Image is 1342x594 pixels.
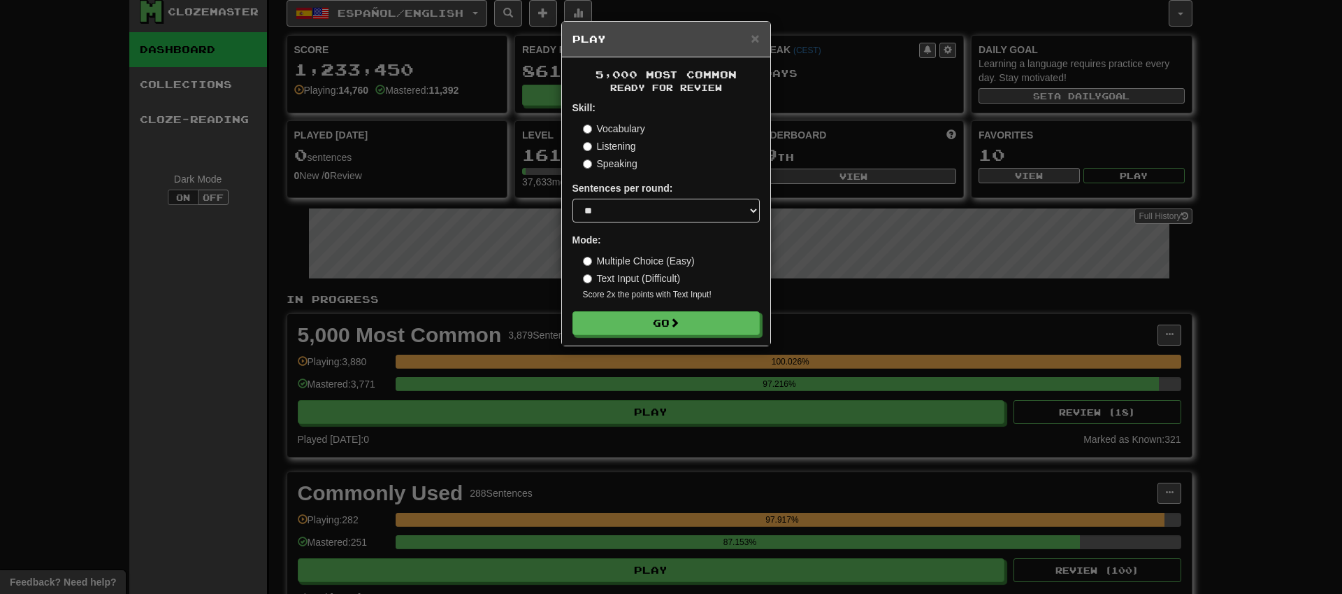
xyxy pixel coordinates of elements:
[583,122,645,136] label: Vocabulary
[596,69,737,80] span: 5,000 Most Common
[572,181,673,195] label: Sentences per round:
[583,289,760,301] small: Score 2x the points with Text Input !
[583,271,681,285] label: Text Input (Difficult)
[572,82,760,94] small: Ready for Review
[583,125,592,134] input: Vocabulary
[572,102,596,113] strong: Skill:
[583,157,637,171] label: Speaking
[572,311,760,335] button: Go
[583,254,695,268] label: Multiple Choice (Easy)
[751,30,759,46] span: ×
[572,32,760,46] h5: Play
[583,139,636,153] label: Listening
[751,31,759,45] button: Close
[572,234,601,246] strong: Mode:
[583,160,592,169] input: Speaking
[583,257,592,266] input: Multiple Choice (Easy)
[583,274,592,283] input: Text Input (Difficult)
[583,142,592,151] input: Listening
